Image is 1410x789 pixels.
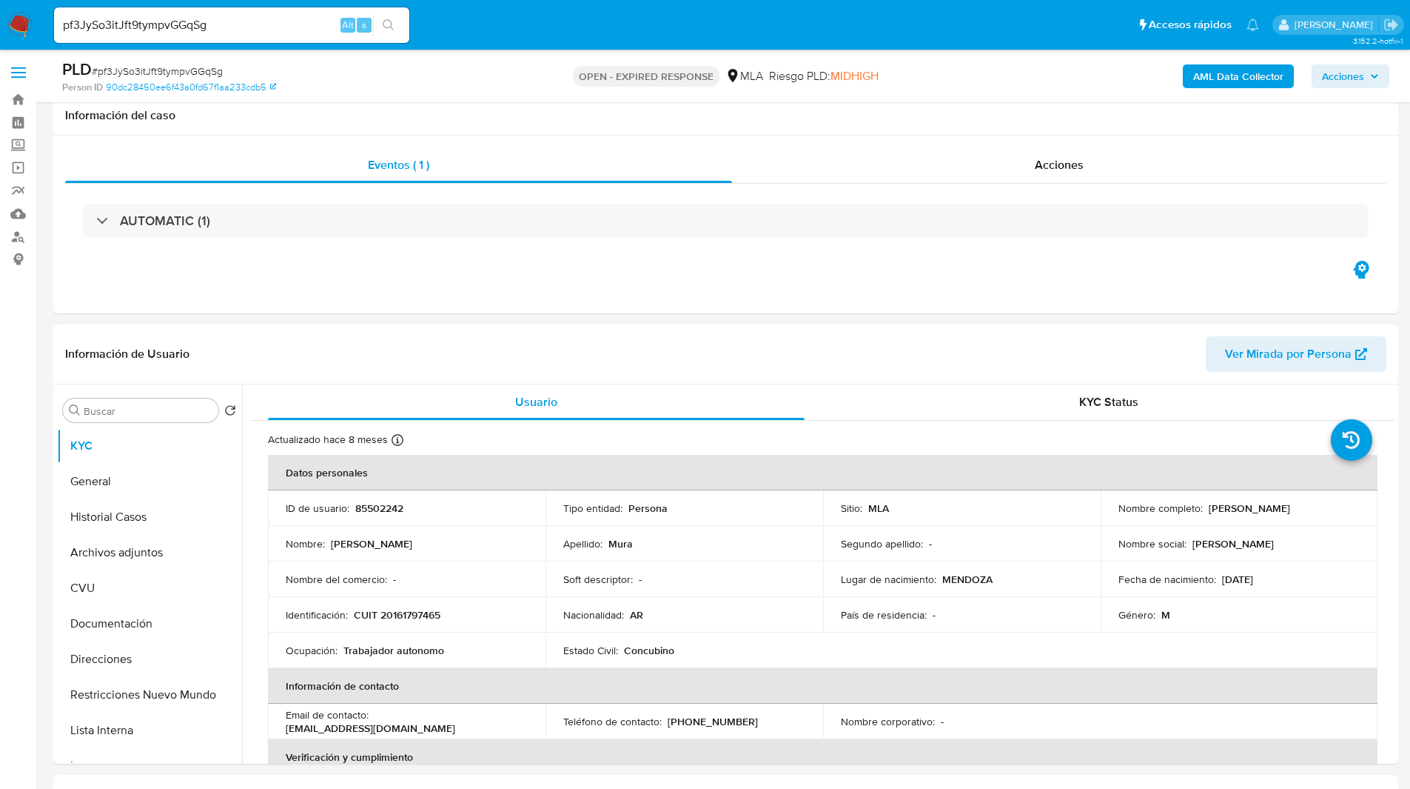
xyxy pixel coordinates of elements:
p: MENDOZA [942,573,993,586]
a: Salir [1383,17,1399,33]
span: Accesos rápidos [1149,17,1232,33]
p: - [393,573,396,586]
span: s [362,18,366,32]
button: KYC [57,428,242,464]
th: Verificación y cumplimiento [268,739,1377,775]
p: Segundo apellido : [841,537,923,550]
button: Items [57,748,242,784]
button: General [57,464,242,499]
b: Person ID [62,81,103,94]
span: Acciones [1035,156,1084,173]
b: AML Data Collector [1193,64,1283,88]
p: Email de contacto : [286,708,369,722]
span: Usuario [515,393,557,410]
p: Fecha de nacimiento : [1118,573,1216,586]
button: CVU [57,570,242,606]
h1: Información de Usuario [65,347,189,362]
th: Datos personales [268,455,1377,490]
span: KYC Status [1079,393,1138,410]
p: - [933,608,936,622]
span: Riesgo PLD: [769,68,879,84]
p: Trabajador autonomo [343,644,444,657]
p: Identificación : [286,608,348,622]
p: - [639,573,642,586]
span: # pf3JySo3itJft9tympvGGqSg [92,64,223,79]
p: Estado Civil : [563,644,618,657]
p: Actualizado hace 8 meses [268,433,388,447]
button: Historial Casos [57,499,242,535]
p: [DATE] [1222,573,1253,586]
button: Buscar [69,405,81,416]
span: Alt [342,18,354,32]
h1: Información del caso [65,108,1386,123]
button: Restricciones Nuevo Mundo [57,677,242,713]
p: Teléfono de contacto : [563,715,662,728]
p: M [1161,608,1170,622]
th: Información de contacto [268,668,1377,704]
button: Archivos adjuntos [57,535,242,570]
button: Ver Mirada por Persona [1206,336,1386,372]
span: Acciones [1322,64,1364,88]
button: search-icon [373,15,403,36]
p: Nombre completo : [1118,502,1203,515]
p: Sitio : [841,502,862,515]
a: Notificaciones [1246,19,1259,31]
button: Direcciones [57,642,242,677]
p: [PERSON_NAME] [331,537,412,550]
button: Acciones [1312,64,1389,88]
button: Documentación [57,606,242,642]
p: Lugar de nacimiento : [841,573,936,586]
p: 85502242 [355,502,403,515]
p: Tipo entidad : [563,502,622,515]
p: Ocupación : [286,644,338,657]
h3: AUTOMATIC (1) [120,213,210,229]
p: Apellido : [563,537,602,550]
p: ID de usuario : [286,502,349,515]
p: Género : [1118,608,1155,622]
input: Buscar usuario o caso... [54,16,409,35]
input: Buscar [84,405,212,418]
span: Eventos ( 1 ) [368,156,429,173]
p: Persona [628,502,668,515]
p: Nacionalidad : [563,608,624,622]
span: MIDHIGH [830,67,879,84]
p: [PERSON_NAME] [1192,537,1274,550]
p: [PHONE_NUMBER] [668,715,758,728]
div: MLA [725,68,763,84]
p: [PERSON_NAME] [1209,502,1290,515]
p: matiasagustin.white@mercadolibre.com [1295,18,1378,32]
p: Concubino [624,644,674,657]
button: AML Data Collector [1183,64,1294,88]
a: 90dc28450ee6f43a0fd67f1aa233cdb5 [106,81,276,94]
p: Nombre corporativo : [841,715,935,728]
p: Soft descriptor : [563,573,633,586]
p: Nombre : [286,537,325,550]
p: Nombre social : [1118,537,1186,550]
p: [EMAIL_ADDRESS][DOMAIN_NAME] [286,722,455,735]
p: CUIT 20161797465 [354,608,440,622]
p: OPEN - EXPIRED RESPONSE [573,66,719,87]
button: Volver al orden por defecto [224,405,236,421]
p: AR [630,608,643,622]
b: PLD [62,57,92,81]
div: AUTOMATIC (1) [83,204,1369,238]
p: MLA [868,502,889,515]
p: - [929,537,932,550]
p: País de residencia : [841,608,927,622]
p: - [941,715,944,728]
p: Mura [608,537,633,550]
span: Ver Mirada por Persona [1225,336,1352,372]
button: Lista Interna [57,713,242,748]
p: Nombre del comercio : [286,573,387,586]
